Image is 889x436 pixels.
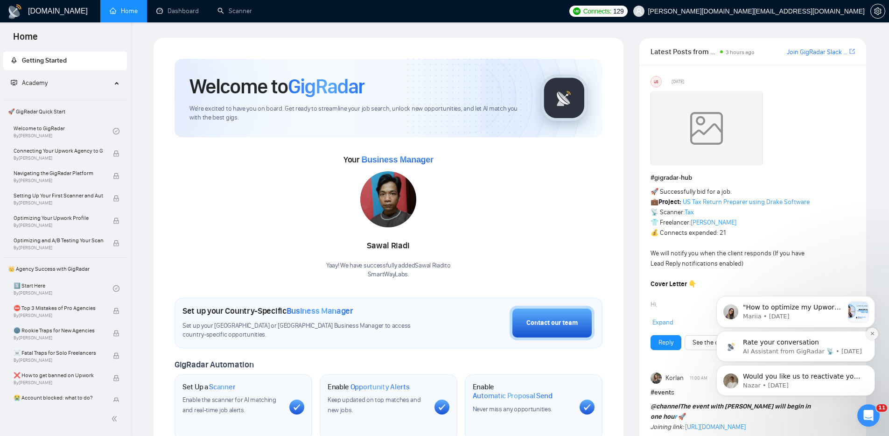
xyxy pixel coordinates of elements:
[326,261,451,279] div: Yaay! We have successfully added Sawal Riadi to
[685,423,746,431] a: [URL][DOMAIN_NAME]
[651,77,661,87] div: US
[636,8,642,14] span: user
[849,47,855,56] a: export
[14,245,103,251] span: By [PERSON_NAME]
[14,371,103,380] span: ❌ How to get banned on Upwork
[14,146,103,155] span: Connecting Your Upwork Agency to GigRadar
[870,7,885,15] a: setting
[651,402,811,421] strong: The event with [PERSON_NAME] will begin in one hou
[328,382,410,392] h1: Enable
[113,240,119,246] span: lock
[182,396,276,414] span: Enable the scanner for AI matching and real-time job alerts.
[113,195,119,202] span: lock
[871,7,885,15] span: setting
[350,382,410,392] span: Opportunity Alerts
[726,49,755,56] span: 3 hours ago
[658,198,681,206] strong: Project:
[22,56,67,64] span: Getting Started
[870,4,885,19] button: setting
[690,374,707,382] span: 11:00 AM
[113,352,119,359] span: lock
[683,198,810,206] a: US Tax Return Preparer using Drake Software
[651,387,855,398] h1: # events
[510,306,595,340] button: Contact our team
[209,382,235,392] span: Scanner
[693,338,734,348] a: See the details
[665,373,684,383] span: Korlan
[651,335,681,350] button: Reply
[113,285,119,292] span: check-circle
[14,393,103,402] span: 😭 Account blocked: what to do?
[6,30,45,49] span: Home
[113,128,119,134] span: check-circle
[14,358,103,363] span: By [PERSON_NAME]
[678,413,686,421] span: 🚀
[672,77,684,86] span: [DATE]
[113,150,119,157] span: lock
[328,396,421,414] span: Keep updated on top matches and new jobs.
[4,260,126,278] span: 👑 Agency Success with GigRadar
[14,155,103,161] span: By [PERSON_NAME]
[14,348,103,358] span: ☠️ Fatal Traps for Solo Freelancers
[111,414,120,423] span: double-left
[876,404,887,412] span: 11
[14,200,103,206] span: By [PERSON_NAME]
[473,391,553,401] span: Automatic Proposal Send
[14,380,103,386] span: By [PERSON_NAME]
[651,423,684,431] em: Joining link:
[14,178,103,183] span: By [PERSON_NAME]
[787,47,847,57] a: Join GigRadar Slack Community
[526,318,578,328] div: Contact our team
[110,7,138,15] a: homeHome
[113,308,119,314] span: lock
[7,4,22,19] img: logo
[473,382,572,401] h1: Enable
[613,6,623,16] span: 129
[113,218,119,224] span: lock
[651,46,717,57] span: Latest Posts from the GigRadar Community
[3,51,127,70] li: Getting Started
[361,155,433,164] span: Business Manager
[651,402,680,410] span: @channel
[14,335,103,341] span: By [PERSON_NAME]
[343,155,434,165] span: Your
[702,236,889,411] iframe: Intercom notifications message
[651,91,763,166] img: weqQh+iSagEgQAAAABJRU5ErkJggg==
[182,306,353,316] h1: Set up your Country-Specific
[4,102,126,121] span: 🚀 GigRadar Quick Start
[652,318,673,326] span: Expand
[182,322,430,339] span: Set up your [GEOGRAPHIC_DATA] or [GEOGRAPHIC_DATA] Business Manager to access country-specific op...
[11,79,48,87] span: Academy
[182,382,235,392] h1: Set Up a
[849,48,855,55] span: export
[651,280,696,288] strong: Cover Letter 👇
[113,375,119,381] span: lock
[113,173,119,179] span: lock
[217,7,252,15] a: searchScanner
[583,6,611,16] span: Connects:
[541,75,588,121] img: gigradar-logo.png
[691,218,736,226] a: [PERSON_NAME]
[14,278,113,299] a: 1️⃣ Start HereBy[PERSON_NAME]
[685,335,742,350] button: See the details
[14,121,113,141] a: Welcome to GigRadarBy[PERSON_NAME]
[685,208,694,216] a: Tax
[113,330,119,337] span: lock
[651,173,855,183] h1: # gigradar-hub
[14,236,103,245] span: Optimizing and A/B Testing Your Scanner for Better Results
[288,74,364,99] span: GigRadar
[287,306,353,316] span: Business Manager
